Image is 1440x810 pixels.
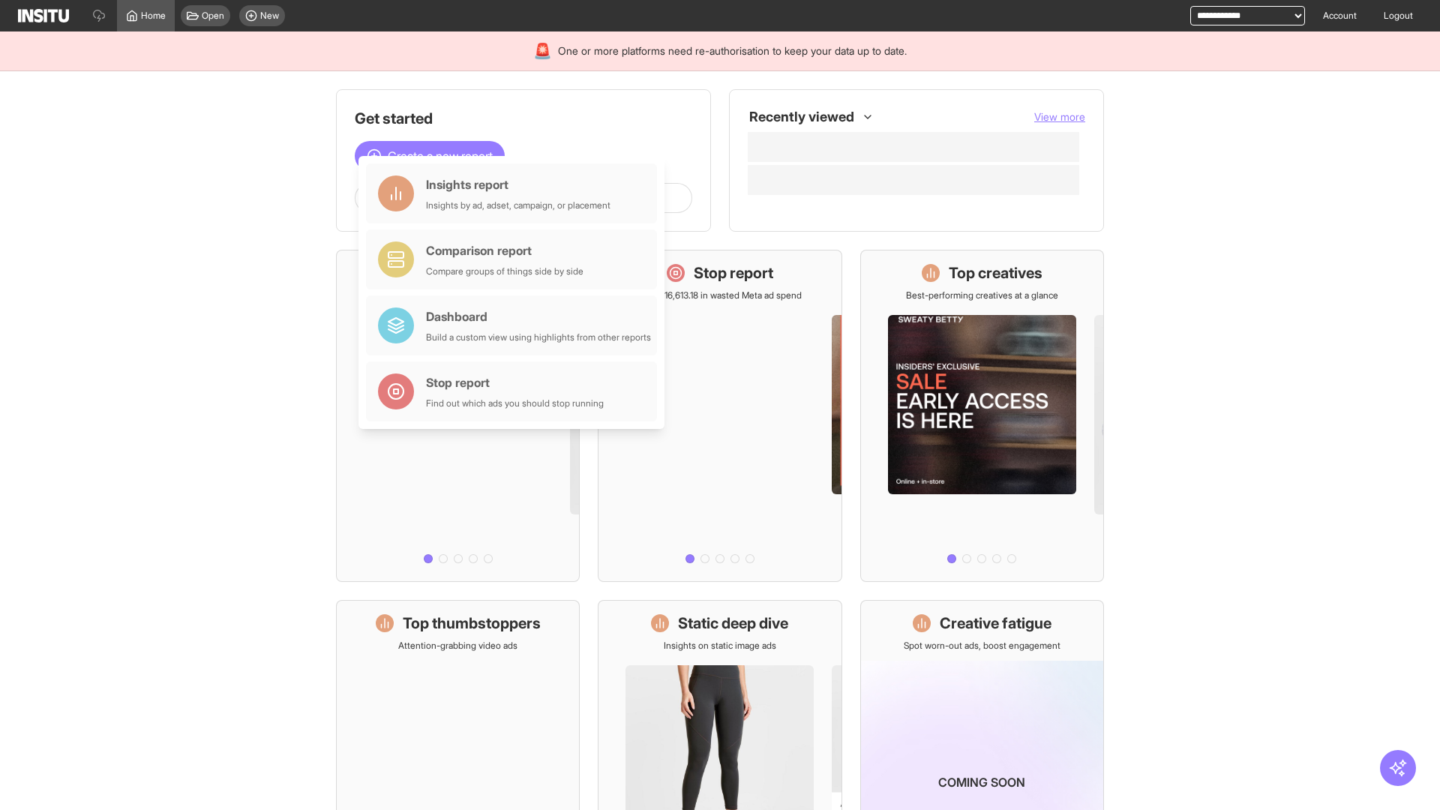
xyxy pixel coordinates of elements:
[426,331,651,343] div: Build a custom view using highlights from other reports
[426,307,651,325] div: Dashboard
[860,250,1104,582] a: Top creativesBest-performing creatives at a glance
[949,262,1042,283] h1: Top creatives
[202,10,224,22] span: Open
[664,640,776,652] p: Insights on static image ads
[398,640,517,652] p: Attention-grabbing video ads
[533,40,552,61] div: 🚨
[18,9,69,22] img: Logo
[1034,109,1085,124] button: View more
[388,147,493,165] span: Create a new report
[906,289,1058,301] p: Best-performing creatives at a glance
[260,10,279,22] span: New
[598,250,841,582] a: Stop reportSave £16,613.18 in wasted Meta ad spend
[426,175,610,193] div: Insights report
[637,289,802,301] p: Save £16,613.18 in wasted Meta ad spend
[355,141,505,171] button: Create a new report
[403,613,541,634] h1: Top thumbstoppers
[426,373,604,391] div: Stop report
[426,265,583,277] div: Compare groups of things side by side
[694,262,773,283] h1: Stop report
[141,10,166,22] span: Home
[355,108,692,129] h1: Get started
[336,250,580,582] a: What's live nowSee all active ads instantly
[426,241,583,259] div: Comparison report
[426,199,610,211] div: Insights by ad, adset, campaign, or placement
[1034,110,1085,123] span: View more
[678,613,788,634] h1: Static deep dive
[426,397,604,409] div: Find out which ads you should stop running
[558,43,907,58] span: One or more platforms need re-authorisation to keep your data up to date.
